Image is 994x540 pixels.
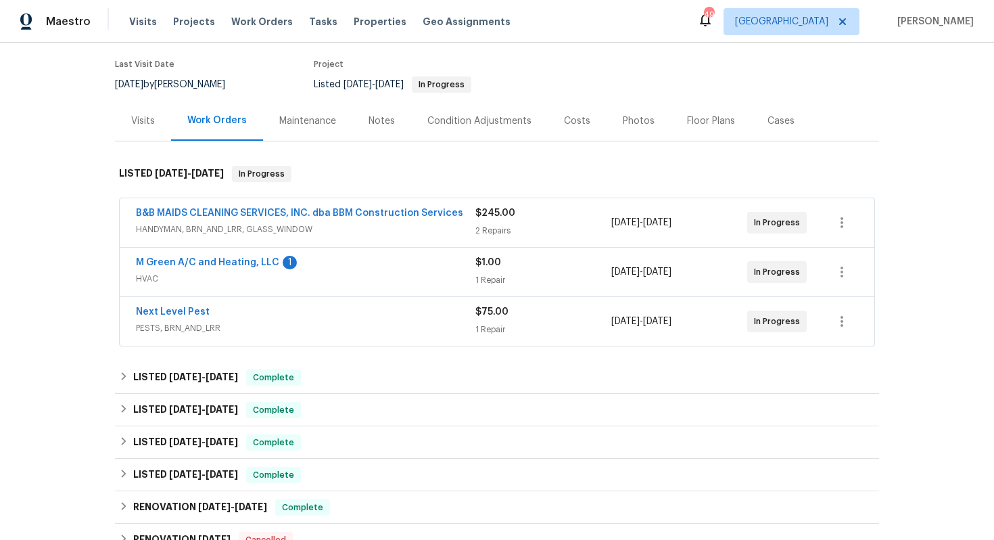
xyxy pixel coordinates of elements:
div: LISTED [DATE]-[DATE]Complete [115,394,879,426]
div: Floor Plans [687,114,735,128]
div: LISTED [DATE]-[DATE]In Progress [115,152,879,196]
span: - [611,216,671,229]
span: [DATE] [169,470,202,479]
span: [PERSON_NAME] [892,15,974,28]
span: [DATE] [643,267,671,277]
a: Next Level Pest [136,307,210,317]
div: by [PERSON_NAME] [115,76,241,93]
span: HANDYMAN, BRN_AND_LRR, GLASS_WINDOW [136,223,475,236]
span: [GEOGRAPHIC_DATA] [735,15,828,28]
div: LISTED [DATE]-[DATE]Complete [115,459,879,491]
h6: LISTED [133,467,238,483]
div: Maintenance [279,114,336,128]
span: Work Orders [231,15,293,28]
span: In Progress [754,216,805,229]
div: LISTED [DATE]-[DATE]Complete [115,361,879,394]
span: [DATE] [115,80,143,89]
h6: LISTED [133,434,238,451]
span: [DATE] [206,470,238,479]
span: $1.00 [475,258,501,267]
span: - [169,437,238,447]
span: Projects [173,15,215,28]
span: [DATE] [643,218,671,227]
span: Listed [314,80,471,89]
div: 1 Repair [475,273,611,287]
div: 1 Repair [475,323,611,336]
span: Complete [247,371,300,384]
h6: RENOVATION [133,499,267,516]
span: [DATE] [169,405,202,414]
span: Complete [247,436,300,449]
div: 2 Repairs [475,224,611,238]
span: - [155,168,224,178]
div: LISTED [DATE]-[DATE]Complete [115,426,879,459]
span: [DATE] [198,502,231,512]
div: Cases [767,114,795,128]
span: - [611,265,671,279]
span: [DATE] [611,218,640,227]
span: [DATE] [611,317,640,326]
span: Visits [129,15,157,28]
span: - [169,405,238,414]
span: [DATE] [344,80,372,89]
span: In Progress [233,167,290,181]
span: In Progress [754,315,805,328]
span: Project [314,60,344,68]
span: [DATE] [235,502,267,512]
h6: LISTED [133,402,238,418]
span: [DATE] [206,405,238,414]
div: Notes [369,114,395,128]
span: [DATE] [375,80,404,89]
span: Geo Assignments [423,15,511,28]
div: Visits [131,114,155,128]
span: [DATE] [611,267,640,277]
span: Properties [354,15,406,28]
span: Complete [277,501,329,514]
div: 1 [283,256,297,269]
span: - [344,80,404,89]
span: [DATE] [155,168,187,178]
span: PESTS, BRN_AND_LRR [136,321,475,335]
span: Tasks [309,17,337,26]
span: HVAC [136,272,475,286]
a: B&B MAIDS CLEANING SERVICES, INC. dba BBM Construction Services [136,208,463,218]
span: - [611,315,671,328]
span: - [169,372,238,382]
span: - [198,502,267,512]
span: Last Visit Date [115,60,174,68]
h6: LISTED [119,166,224,182]
div: Photos [623,114,655,128]
div: Work Orders [187,114,247,127]
span: - [169,470,238,479]
span: [DATE] [169,437,202,447]
div: RENOVATION [DATE]-[DATE]Complete [115,491,879,524]
span: Complete [247,468,300,482]
span: $75.00 [475,307,508,317]
span: [DATE] [206,437,238,447]
span: Complete [247,403,300,417]
span: $245.00 [475,208,515,218]
a: M Green A/C and Heating, LLC [136,258,279,267]
span: Maestro [46,15,91,28]
div: Condition Adjustments [427,114,531,128]
span: [DATE] [169,372,202,382]
div: Costs [564,114,590,128]
span: [DATE] [191,168,224,178]
span: [DATE] [206,372,238,382]
h6: LISTED [133,369,238,386]
span: [DATE] [643,317,671,326]
span: In Progress [754,265,805,279]
div: 49 [704,8,713,22]
span: In Progress [413,81,470,89]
